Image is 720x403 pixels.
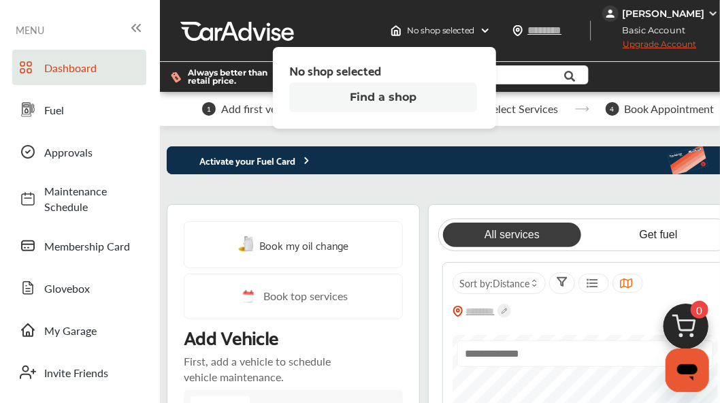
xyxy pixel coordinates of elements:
[12,312,146,348] a: My Garage
[391,25,402,36] img: header-home-logo.8d720a4f.svg
[289,63,381,77] span: No shop selected
[289,82,477,112] button: Find a shop
[602,5,619,22] img: jVpblrzwTbfkPYzPPzSLxeg0AAAAASUVORK5CYII=
[653,297,719,363] img: cart_icon.3d0951e8.svg
[44,144,140,160] span: Approvals
[590,20,591,41] img: header-divider.bc55588e.svg
[44,183,140,214] span: Maintenance Schedule
[184,274,403,319] a: Book top services
[493,276,530,290] span: Distance
[44,280,140,296] span: Glovebox
[575,106,589,112] img: stepper-arrow.e24c07c6.svg
[12,134,146,170] a: Approvals
[606,102,619,116] span: 4
[44,102,140,118] span: Fuel
[12,50,146,85] a: Dashboard
[407,25,474,36] span: No shop selected
[625,103,715,115] span: Book Appointment
[184,325,278,348] p: Add Vehicle
[12,228,146,263] a: Membership Card
[453,306,463,317] img: location_vector_orange.38f05af8.svg
[460,276,530,290] span: Sort by :
[44,238,140,254] span: Membership Card
[263,288,348,305] span: Book top services
[44,365,140,381] span: Invite Friends
[602,39,696,56] span: Upgrade Account
[221,103,299,115] span: Add first vehicle
[202,102,216,116] span: 1
[44,60,140,76] span: Dashboard
[12,355,146,390] a: Invite Friends
[238,236,348,254] a: Book my oil change
[239,288,257,305] img: cal_icon.0803b883.svg
[184,353,337,385] p: First, add a vehicle to schedule vehicle maintenance.
[666,349,709,392] iframe: Button to launch messaging window
[259,236,348,254] span: Book my oil change
[622,7,704,20] div: [PERSON_NAME]
[487,103,559,115] span: Select Services
[691,301,708,319] span: 0
[171,71,181,83] img: dollor_label_vector.a70140d1.svg
[12,270,146,306] a: Glovebox
[480,25,491,36] img: header-down-arrow.9dd2ce7d.svg
[167,152,312,168] p: Activate your Fuel Card
[188,69,286,85] span: Always better than retail price.
[16,25,44,35] span: MENU
[12,176,146,221] a: Maintenance Schedule
[443,223,582,247] a: All services
[12,92,146,127] a: Fuel
[708,8,719,19] img: WGsFRI8htEPBVLJbROoPRyZpYNWhNONpIPPETTm6eUC0GeLEiAAAAAElFTkSuQmCC
[604,23,696,37] span: Basic Account
[512,25,523,36] img: location_vector.a44bc228.svg
[238,236,256,253] img: oil-change.e5047c97.svg
[44,323,140,338] span: My Garage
